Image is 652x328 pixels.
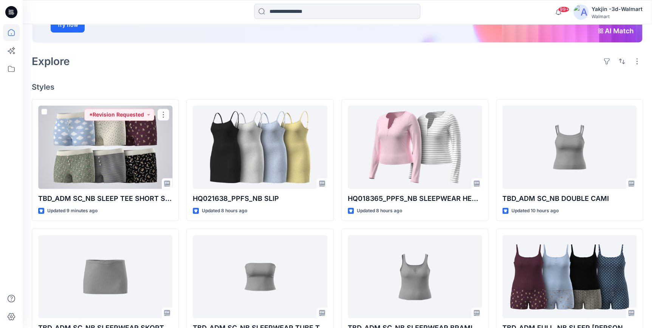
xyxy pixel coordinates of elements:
p: HQ018365_PPFS_NB SLEEPWEAR HENLEY TOP [348,193,482,204]
a: HQ021638_PPFS_NB SLIP [193,106,327,189]
p: TBD_ADM SC_NB DOUBLE CAMI [502,193,637,204]
img: avatar [573,5,589,20]
a: TBD_ADM SC_NB SLEEP TEE SHORT SET [38,106,172,189]
p: Updated 8 hours ago [202,207,247,215]
a: TBD_ADM SC_NB DOUBLE CAMI [502,106,637,189]
button: Try now [51,17,85,33]
span: 99+ [558,6,569,12]
p: HQ021638_PPFS_NB SLIP [193,193,327,204]
div: Yakjin -3d-Walmart [592,5,643,14]
div: Walmart [592,14,643,19]
p: Updated 9 minutes ago [47,207,98,215]
h4: Styles [32,82,643,92]
p: Updated 10 hours ago [511,207,559,215]
h2: Explore [32,55,70,67]
a: HQ018365_PPFS_NB SLEEPWEAR HENLEY TOP [348,106,482,189]
a: TBD_ADM SC_NB SLEEPWEAR TUBE TOP [193,235,327,318]
p: Updated 8 hours ago [357,207,402,215]
p: TBD_ADM SC_NB SLEEP TEE SHORT SET [38,193,172,204]
a: TBD_ADM FULL_NB SLEEP CAMI BOXER SET [502,235,637,318]
a: TBD_ADM SC_NB SLEEPWEAR SKORT [38,235,172,318]
a: TBD_ADM SC_NB SLEEPWEAR BRAMI [348,235,482,318]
